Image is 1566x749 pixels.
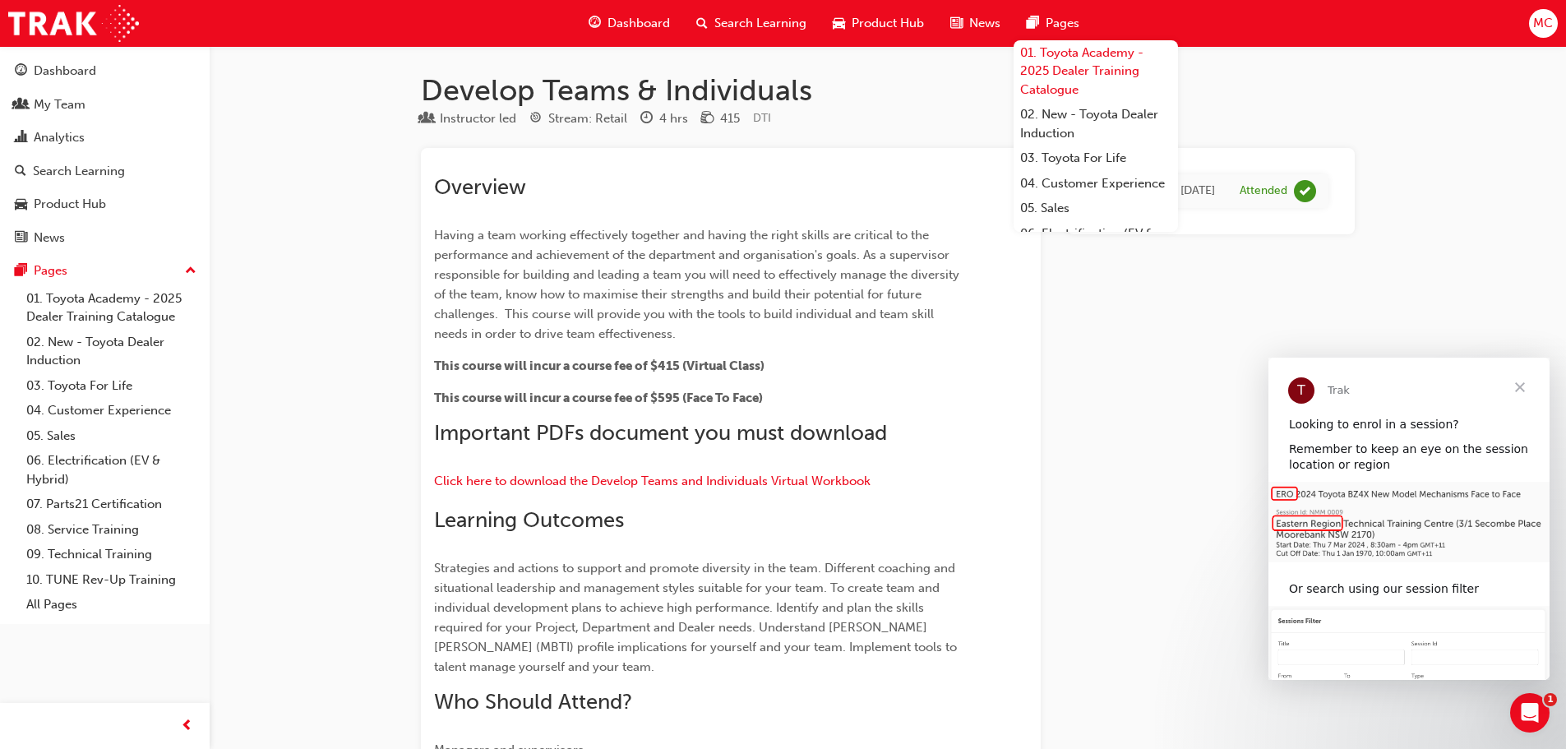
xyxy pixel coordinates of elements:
[529,109,627,129] div: Stream
[34,62,96,81] div: Dashboard
[937,7,1014,40] a: news-iconNews
[434,358,765,373] span: This course will incur a course fee of $415 (Virtual Class)
[1014,196,1178,221] a: 05. Sales
[1510,693,1550,733] iframe: Intercom live chat
[833,13,845,34] span: car-icon
[1027,13,1039,34] span: pages-icon
[7,90,203,120] a: My Team
[969,14,1000,33] span: News
[1014,7,1093,40] a: pages-iconPages
[1533,14,1553,33] span: MC
[20,592,203,617] a: All Pages
[20,330,203,373] a: 02. New - Toyota Dealer Induction
[701,112,714,127] span: money-icon
[1014,171,1178,196] a: 04. Customer Experience
[421,112,433,127] span: learningResourceType_INSTRUCTOR_LED-icon
[7,256,203,286] button: Pages
[8,5,139,42] img: Trak
[421,109,516,129] div: Type
[701,109,740,129] div: Price
[1014,40,1178,103] a: 01. Toyota Academy - 2025 Dealer Training Catalogue
[434,174,526,200] span: Overview
[434,474,871,488] a: Click here to download the Develop Teams and Individuals Virtual Workbook
[34,229,65,247] div: News
[15,264,27,279] span: pages-icon
[15,64,27,79] span: guage-icon
[421,72,1355,109] h1: Develop Teams & Individuals
[34,128,85,147] div: Analytics
[434,561,960,674] span: Strategies and actions to support and promote diversity in the team. Different coaching and situa...
[1014,146,1178,171] a: 03. Toyota For Life
[607,14,670,33] span: Dashboard
[15,98,27,113] span: people-icon
[20,542,203,567] a: 09. Technical Training
[20,373,203,399] a: 03. Toyota For Life
[20,517,203,543] a: 08. Service Training
[15,231,27,246] span: news-icon
[20,492,203,517] a: 07. Parts21 Certification
[714,14,806,33] span: Search Learning
[7,156,203,187] a: Search Learning
[15,164,26,179] span: search-icon
[20,448,203,492] a: 06. Electrification (EV & Hybrid)
[1240,183,1287,199] div: Attended
[34,95,85,114] div: My Team
[15,197,27,212] span: car-icon
[20,286,203,330] a: 01. Toyota Academy - 2025 Dealer Training Catalogue
[434,507,624,533] span: Learning Outcomes
[434,689,632,714] span: Who Should Attend?
[640,112,653,127] span: clock-icon
[7,223,203,253] a: News
[683,7,820,40] a: search-iconSearch Learning
[434,420,887,446] span: Important PDFs document you must download
[7,123,203,153] a: Analytics
[20,398,203,423] a: 04. Customer Experience
[1046,14,1079,33] span: Pages
[7,53,203,256] button: DashboardMy TeamAnalyticsSearch LearningProduct HubNews
[7,189,203,220] a: Product Hub
[434,391,763,405] span: This course will incur a course fee of $595 (Face To Face)
[852,14,924,33] span: Product Hub
[820,7,937,40] a: car-iconProduct Hub
[1544,693,1557,706] span: 1
[575,7,683,40] a: guage-iconDashboard
[950,13,963,34] span: news-icon
[753,111,771,125] span: Learning resource code
[181,716,193,737] span: prev-icon
[34,261,67,280] div: Pages
[185,261,196,282] span: up-icon
[1180,182,1215,201] div: Sat Aug 11 2018 23:30:00 GMT+0930 (Australian Central Standard Time)
[1014,102,1178,146] a: 02. New - Toyota Dealer Induction
[20,423,203,449] a: 05. Sales
[434,228,963,341] span: Having a team working effectively together and having the right skills are critical to the perfor...
[34,195,106,214] div: Product Hub
[1294,180,1316,202] span: learningRecordVerb_ATTEND-icon
[7,56,203,86] a: Dashboard
[440,109,516,128] div: Instructor led
[640,109,688,129] div: Duration
[33,162,125,181] div: Search Learning
[659,109,688,128] div: 4 hrs
[529,112,542,127] span: target-icon
[1529,9,1558,38] button: MC
[589,13,601,34] span: guage-icon
[696,13,708,34] span: search-icon
[1014,221,1178,265] a: 06. Electrification (EV & Hybrid)
[20,567,203,593] a: 10. TUNE Rev-Up Training
[1268,358,1550,680] iframe: Intercom live chat message
[548,109,627,128] div: Stream: Retail
[15,131,27,146] span: chart-icon
[720,109,740,128] div: 415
